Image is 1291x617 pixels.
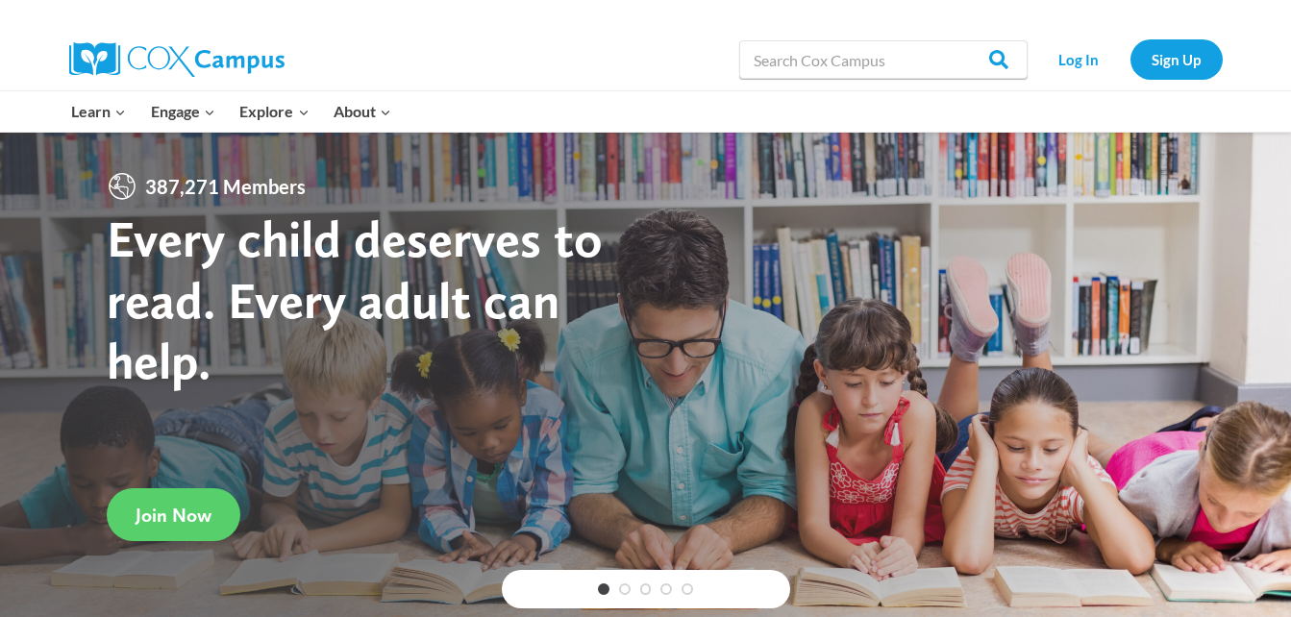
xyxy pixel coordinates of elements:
nav: Secondary Navigation [1037,39,1223,79]
a: 1 [598,583,609,595]
input: Search Cox Campus [739,40,1028,79]
span: About [334,99,391,124]
span: Join Now [136,504,211,527]
a: Join Now [107,488,240,541]
span: Learn [71,99,126,124]
a: 3 [640,583,652,595]
a: 2 [619,583,631,595]
span: 387,271 Members [137,171,313,202]
a: Sign Up [1130,39,1223,79]
a: 5 [682,583,693,595]
a: Log In [1037,39,1121,79]
img: Cox Campus [69,42,285,77]
nav: Primary Navigation [60,91,404,132]
span: Explore [239,99,309,124]
span: Engage [151,99,215,124]
strong: Every child deserves to read. Every adult can help. [107,208,603,391]
a: 4 [660,583,672,595]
